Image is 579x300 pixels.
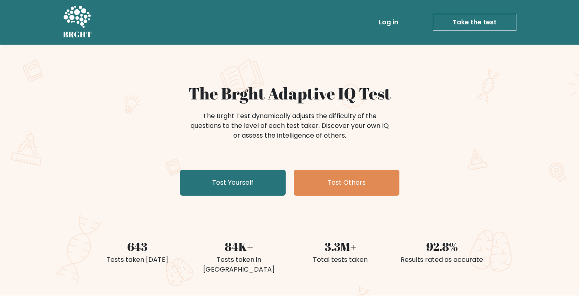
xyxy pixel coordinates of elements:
[91,255,183,265] div: Tests taken [DATE]
[91,238,183,255] div: 643
[295,255,386,265] div: Total tests taken
[91,84,488,103] h1: The Brght Adaptive IQ Test
[294,170,399,196] a: Test Others
[188,111,391,140] div: The Brght Test dynamically adjusts the difficulty of the questions to the level of each test take...
[396,255,488,265] div: Results rated as accurate
[433,14,516,31] a: Take the test
[193,255,285,274] div: Tests taken in [GEOGRAPHIC_DATA]
[295,238,386,255] div: 3.3M+
[180,170,286,196] a: Test Yourself
[193,238,285,255] div: 84K+
[396,238,488,255] div: 92.8%
[375,14,401,30] a: Log in
[63,30,92,39] h5: BRGHT
[63,3,92,41] a: BRGHT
